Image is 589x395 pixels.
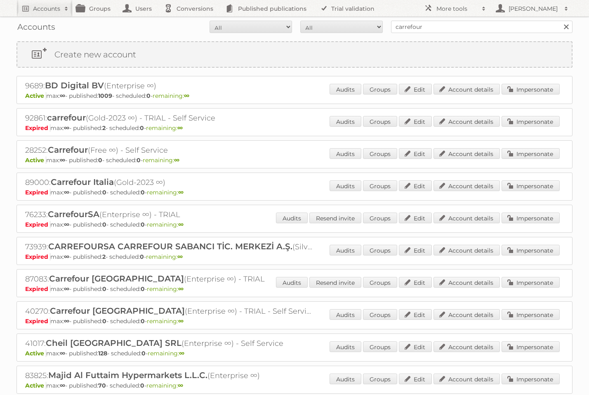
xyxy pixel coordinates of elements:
span: remaining: [147,317,184,325]
a: Account details [434,148,500,159]
strong: 0 [137,156,141,164]
a: Account details [434,116,500,127]
span: remaining: [147,285,184,293]
a: Edit [399,84,432,95]
strong: ∞ [64,221,69,228]
p: max: - published: - scheduled: - [25,253,564,260]
strong: 2 [102,253,106,260]
a: Groups [363,213,397,223]
a: Audits [330,116,361,127]
strong: ∞ [178,382,183,389]
strong: 1009 [98,92,112,99]
a: Edit [399,213,432,223]
span: remaining: [146,124,183,132]
a: Audits [330,180,361,191]
strong: ∞ [178,285,184,293]
a: Groups [363,116,397,127]
p: max: - published: - scheduled: - [25,221,564,228]
h2: 28252: (Free ∞) - Self Service [25,145,314,156]
a: Groups [363,180,397,191]
a: Audits [330,374,361,384]
a: Groups [363,309,397,320]
a: Groups [363,148,397,159]
h2: 76233: (Enterprise ∞) - TRIAL [25,209,314,220]
p: max: - published: - scheduled: - [25,350,564,357]
span: remaining: [147,189,184,196]
span: Active [25,92,46,99]
h2: 89000: (Gold-2023 ∞) [25,177,314,188]
h2: 83825: (Enterprise ∞) [25,370,314,381]
a: Audits [330,84,361,95]
span: Expired [25,189,50,196]
a: Edit [399,180,432,191]
span: Cheil [GEOGRAPHIC_DATA] SRL [46,338,181,348]
strong: 2 [102,124,106,132]
strong: ∞ [64,189,69,196]
a: Account details [434,84,500,95]
a: Account details [434,180,500,191]
strong: ∞ [179,350,184,357]
h2: More tools [436,5,478,13]
h2: 9689: (Enterprise ∞) [25,80,314,91]
strong: ∞ [178,317,184,325]
p: max: - published: - scheduled: - [25,317,564,325]
strong: 0 [102,189,106,196]
a: Impersonate [502,180,560,191]
strong: ∞ [60,350,65,357]
strong: 0 [140,253,144,260]
a: Edit [399,148,432,159]
strong: 0 [102,285,106,293]
span: Carrefour [GEOGRAPHIC_DATA] [49,274,184,284]
h2: Accounts [33,5,60,13]
a: Edit [399,341,432,352]
a: Groups [363,341,397,352]
a: Impersonate [502,341,560,352]
a: Audits [330,341,361,352]
h2: [PERSON_NAME] [507,5,560,13]
span: carrefour [47,113,86,123]
a: Impersonate [502,84,560,95]
p: max: - published: - scheduled: - [25,285,564,293]
h2: 87083: (Enterprise ∞) - TRIAL [25,274,314,284]
strong: 0 [140,124,144,132]
a: Groups [363,84,397,95]
strong: 0 [146,92,151,99]
a: Edit [399,309,432,320]
strong: ∞ [174,156,179,164]
a: Audits [276,277,308,288]
a: Impersonate [502,374,560,384]
h2: 40270: (Enterprise ∞) - TRIAL - Self Service [25,306,314,317]
h2: 73939: (Silver-2023 ∞) - TRIAL [25,241,314,252]
a: Audits [276,213,308,223]
span: Expired [25,317,50,325]
strong: ∞ [64,253,69,260]
strong: 0 [102,221,106,228]
strong: ∞ [64,317,69,325]
a: Impersonate [502,213,560,223]
p: max: - published: - scheduled: - [25,92,564,99]
a: Impersonate [502,309,560,320]
a: Account details [434,277,500,288]
span: Active [25,156,46,164]
span: remaining: [147,221,184,228]
a: Audits [330,148,361,159]
span: Carrefour Italia [51,177,114,187]
a: Resend invite [309,277,361,288]
a: Create new account [17,42,572,67]
span: CARREFOURSA CARREFOUR SABANCI TİC. MERKEZİ A.Ş. [48,241,292,251]
strong: 0 [141,317,145,325]
span: CarrefourSA [48,209,99,219]
span: remaining: [146,382,183,389]
h2: 92861: (Gold-2023 ∞) - TRIAL - Self Service [25,113,314,123]
strong: ∞ [178,189,184,196]
a: Impersonate [502,148,560,159]
strong: ∞ [60,92,65,99]
span: Expired [25,253,50,260]
span: Expired [25,285,50,293]
a: Account details [434,341,500,352]
a: Impersonate [502,245,560,255]
strong: 0 [102,317,106,325]
strong: ∞ [60,156,65,164]
a: Account details [434,245,500,255]
strong: 0 [141,285,145,293]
